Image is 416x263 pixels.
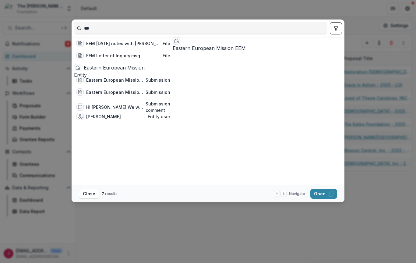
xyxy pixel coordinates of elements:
span: Navigate [289,191,305,197]
div: Eastern European Mission EEM - 2025 - The [PERSON_NAME] Foundation Grant Proposal Application [86,77,143,83]
div: Eastern European Mission [84,64,170,71]
span: 7 [102,191,104,196]
div: EEM [DATE] notes with [PERSON_NAME].pdf [86,40,160,47]
div: Eastern European Mission EEM [173,44,342,52]
div: Hi [PERSON_NAME],We would love to provide a story or two again. Please reach out to our Director ... [86,104,143,110]
span: Submission comment [146,101,170,113]
div: [PERSON_NAME] [86,113,121,120]
div: Eastern European Mission EEM - 2024 - The [PERSON_NAME] Foundation Grant Proposal Application [86,89,143,95]
span: Submission [146,90,170,95]
span: Submission [146,77,170,83]
button: toggle filters [330,22,342,34]
button: Close [79,189,99,199]
span: File [163,41,170,46]
span: results [105,191,118,196]
div: EEM Letter of Inquiry.msg [86,52,140,59]
button: Open [310,189,337,199]
span: Entity [74,72,87,78]
span: Entity user [148,114,170,119]
span: File [163,53,170,58]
